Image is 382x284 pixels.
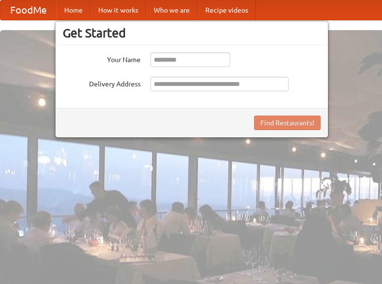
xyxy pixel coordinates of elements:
[146,0,198,20] a: Who we are
[56,0,91,20] a: Home
[198,0,256,20] a: Recipe videos
[0,0,56,20] a: FoodMe
[63,26,321,40] h3: Get Started
[63,77,141,89] label: Delivery Address
[254,116,321,130] button: Find Restaurants!
[91,0,146,20] a: How it works
[63,52,141,65] label: Your Name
